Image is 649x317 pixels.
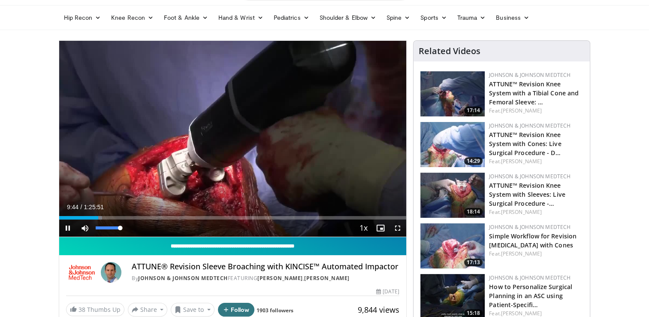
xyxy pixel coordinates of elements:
[358,305,399,315] span: 9,844 views
[171,303,214,317] button: Save to
[381,9,415,26] a: Spine
[420,122,485,167] a: 14:29
[59,41,407,237] video-js: Video Player
[501,208,542,216] a: [PERSON_NAME]
[138,274,228,282] a: Johnson & Johnson MedTech
[501,310,542,317] a: [PERSON_NAME]
[84,204,104,210] span: 1:25:51
[81,204,82,210] span: /
[304,274,350,282] a: [PERSON_NAME]
[314,9,381,26] a: Shoulder & Elbow
[66,262,98,283] img: Johnson & Johnson MedTech
[489,208,583,216] div: Feat.
[132,274,399,282] div: By FEATURING ,
[489,173,571,180] a: Johnson & Johnson MedTech
[59,219,76,237] button: Pause
[452,9,491,26] a: Trauma
[76,219,94,237] button: Mute
[489,223,571,231] a: Johnson & Johnson MedTech
[257,274,303,282] a: [PERSON_NAME]
[419,46,480,56] h4: Related Videos
[420,173,485,218] img: 93511797-7b4b-436c-9455-07ce47cd5058.150x105_q85_crop-smart_upscale.jpg
[464,107,483,114] span: 17:14
[489,158,583,165] div: Feat.
[489,181,565,207] a: ATTUNE™ Revision Knee System with Sleeves: Live Surgical Procedure -…
[213,9,269,26] a: Hand & Wrist
[420,71,485,116] img: d367791b-5d96-41de-8d3d-dfa0fe7c9e5a.150x105_q85_crop-smart_upscale.jpg
[489,283,572,309] a: How to Personalize Surgical Planning in an ASC using Patient-Specifi…
[59,216,407,219] div: Progress Bar
[464,157,483,165] span: 14:29
[218,303,255,317] button: Follow
[501,250,542,257] a: [PERSON_NAME]
[376,288,399,296] div: [DATE]
[420,173,485,218] a: 18:14
[489,232,577,249] a: Simple Workflow for Revision [MEDICAL_DATA] with Cones
[128,303,168,317] button: Share
[491,9,534,26] a: Business
[501,107,542,114] a: [PERSON_NAME]
[489,122,571,129] a: Johnson & Johnson MedTech
[489,250,583,258] div: Feat.
[489,107,583,115] div: Feat.
[269,9,314,26] a: Pediatrics
[464,208,483,216] span: 18:14
[489,131,561,157] a: ATTUNE™ Revision Knee System with Cones: Live Surgical Procedure - D…
[355,219,372,237] button: Playback Rate
[78,305,85,314] span: 38
[420,71,485,116] a: 17:14
[420,223,485,268] a: 17:13
[132,262,399,271] h4: ATTUNE® Revision Sleeve Broaching with KINCISE™ Automated Impactor
[420,122,485,167] img: 705d66c7-7729-4914-89a6-8e718c27a9fe.150x105_q85_crop-smart_upscale.jpg
[372,219,389,237] button: Enable picture-in-picture mode
[66,303,124,316] a: 38 Thumbs Up
[464,259,483,266] span: 17:13
[257,307,293,314] a: 1903 followers
[67,204,78,210] span: 9:44
[415,9,452,26] a: Sports
[464,309,483,317] span: 15:18
[389,219,406,237] button: Fullscreen
[59,9,106,26] a: Hip Recon
[489,274,571,281] a: Johnson & Johnson MedTech
[489,71,571,79] a: Johnson & Johnson MedTech
[501,158,542,165] a: [PERSON_NAME]
[420,223,485,268] img: 35531514-e5b0-42c5-9fb7-3ad3206e6e15.150x105_q85_crop-smart_upscale.jpg
[106,9,159,26] a: Knee Recon
[101,262,121,283] img: Avatar
[96,226,120,229] div: Volume Level
[159,9,213,26] a: Foot & Ankle
[489,80,579,106] a: ATTUNE™ Revision Knee System with a Tibial Cone and Femoral Sleeve: …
